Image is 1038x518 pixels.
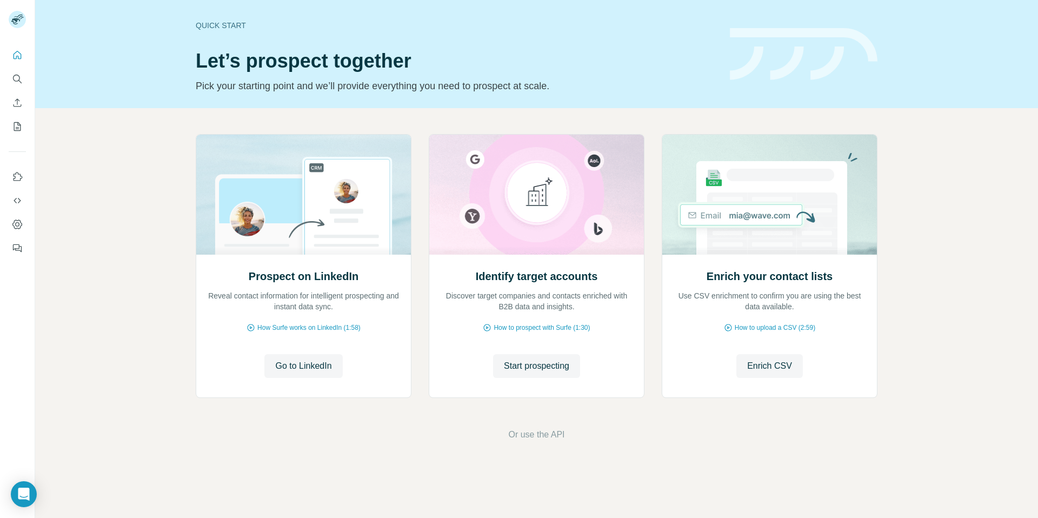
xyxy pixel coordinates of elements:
[275,360,331,373] span: Go to LinkedIn
[504,360,569,373] span: Start prospecting
[476,269,598,284] h2: Identify target accounts
[9,117,26,136] button: My lists
[440,290,633,312] p: Discover target companies and contacts enriched with B2B data and insights.
[196,78,717,94] p: Pick your starting point and we’ll provide everything you need to prospect at scale.
[249,269,358,284] h2: Prospect on LinkedIn
[735,323,815,333] span: How to upload a CSV (2:59)
[662,135,877,255] img: Enrich your contact lists
[493,354,580,378] button: Start prospecting
[196,50,717,72] h1: Let’s prospect together
[429,135,644,255] img: Identify target accounts
[257,323,361,333] span: How Surfe works on LinkedIn (1:58)
[196,135,411,255] img: Prospect on LinkedIn
[264,354,342,378] button: Go to LinkedIn
[9,215,26,234] button: Dashboard
[207,290,400,312] p: Reveal contact information for intelligent prospecting and instant data sync.
[730,28,877,81] img: banner
[494,323,590,333] span: How to prospect with Surfe (1:30)
[736,354,803,378] button: Enrich CSV
[9,93,26,112] button: Enrich CSV
[9,238,26,258] button: Feedback
[747,360,792,373] span: Enrich CSV
[196,20,717,31] div: Quick start
[673,290,866,312] p: Use CSV enrichment to confirm you are using the best data available.
[9,69,26,89] button: Search
[11,481,37,507] div: Open Intercom Messenger
[707,269,833,284] h2: Enrich your contact lists
[9,191,26,210] button: Use Surfe API
[9,45,26,65] button: Quick start
[508,428,564,441] button: Or use the API
[9,167,26,187] button: Use Surfe on LinkedIn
